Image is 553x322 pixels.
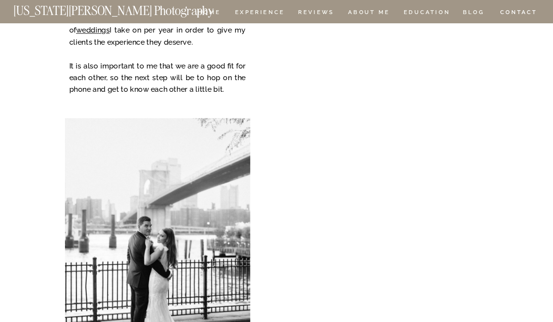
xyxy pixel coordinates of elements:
[348,9,390,17] a: ABOUT ME
[11,249,250,258] h2: + TIMELINE Crafting
[286,131,525,140] h2: + YOUR WEDDING DAY
[11,188,250,198] h2: + ENGAGEMENT SESSIOn
[11,265,250,287] p: I love being able to guide you when creating your wedding day timeline. I want to ensure we have ...
[76,26,110,34] a: weddings
[146,32,407,50] h2: The Wedding Experience
[235,9,284,17] a: Experience
[463,9,485,17] a: BLOG
[298,9,332,17] a: REVIEWS
[403,9,451,17] a: EDUCATION
[286,147,525,169] p: I'll be a calm, constant presence throughout most of the day, quietly documenting everything as i...
[196,9,222,17] a: HOME
[14,5,245,13] a: [US_STATE][PERSON_NAME] Photography
[79,66,475,113] p: A piece of my heart is delivered in every wedding gallery. From the moment I arrive on your weddi...
[11,147,250,169] p: It is important to me that we connect with each other, so I always begin the process with a call ...
[286,249,525,258] h2: + gallery Viewing date night
[116,102,438,120] h2: Love Stories, Artfully Documented
[286,262,525,285] p: Your full gallery will be delivered eight weeks following your event date. I encourage couples to...
[286,189,525,199] h2: + Same Week Previews!
[500,7,538,17] a: CONTACT
[11,131,247,140] h2: + Connection Call
[11,204,250,226] p: Our next priority will be to get this on the calendar. This is a great opportunity to get comfort...
[286,204,525,226] p: After your wedding, I'll send you some sneak peaks within 48 hours because I know you'll be so ex...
